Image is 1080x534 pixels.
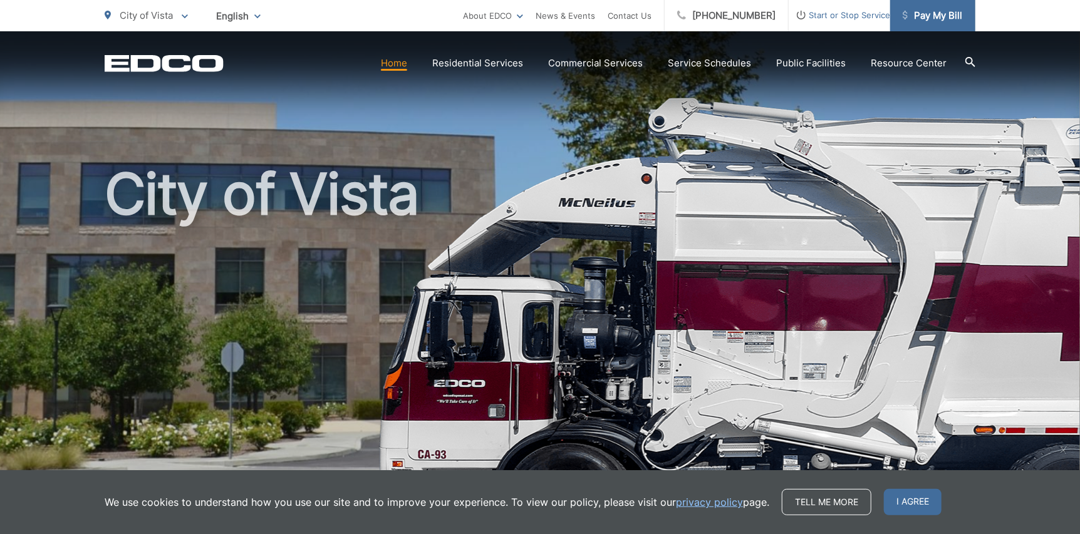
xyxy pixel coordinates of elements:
p: We use cookies to understand how you use our site and to improve your experience. To view our pol... [105,495,769,510]
a: EDCD logo. Return to the homepage. [105,54,224,72]
span: English [207,5,270,27]
a: Public Facilities [776,56,846,71]
a: About EDCO [463,8,523,23]
a: Service Schedules [668,56,751,71]
a: Home [381,56,407,71]
span: City of Vista [120,9,173,21]
a: Contact Us [608,8,652,23]
a: Commercial Services [548,56,643,71]
a: News & Events [536,8,595,23]
a: Residential Services [432,56,523,71]
a: privacy policy [676,495,743,510]
span: Pay My Bill [903,8,962,23]
a: Tell me more [782,489,871,515]
span: I agree [884,489,942,515]
a: Resource Center [871,56,947,71]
